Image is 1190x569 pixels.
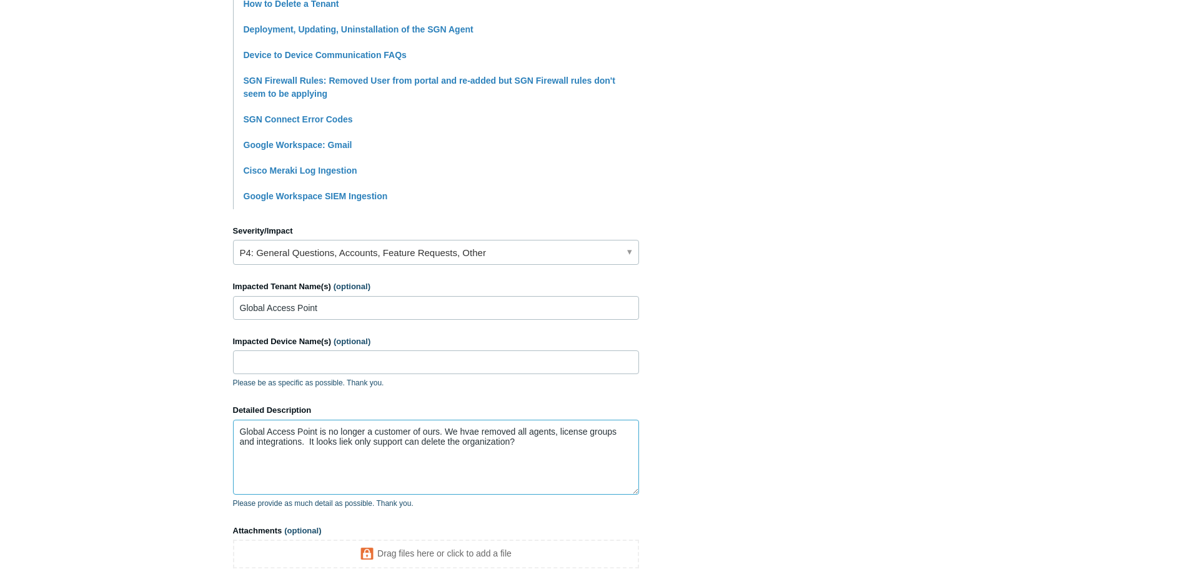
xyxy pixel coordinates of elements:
[244,24,474,34] a: Deployment, Updating, Uninstallation of the SGN Agent
[233,335,639,348] label: Impacted Device Name(s)
[244,166,357,176] a: Cisco Meraki Log Ingestion
[284,526,321,535] span: (optional)
[233,404,639,417] label: Detailed Description
[244,50,407,60] a: Device to Device Communication FAQs
[233,525,639,537] label: Attachments
[244,191,388,201] a: Google Workspace SIEM Ingestion
[233,280,639,293] label: Impacted Tenant Name(s)
[233,498,639,509] p: Please provide as much detail as possible. Thank you.
[233,240,639,265] a: P4: General Questions, Accounts, Feature Requests, Other
[334,282,370,291] span: (optional)
[334,337,370,346] span: (optional)
[244,140,352,150] a: Google Workspace: Gmail
[233,377,639,388] p: Please be as specific as possible. Thank you.
[233,225,639,237] label: Severity/Impact
[244,76,615,99] a: SGN Firewall Rules: Removed User from portal and re-added but SGN Firewall rules don't seem to be...
[244,114,353,124] a: SGN Connect Error Codes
